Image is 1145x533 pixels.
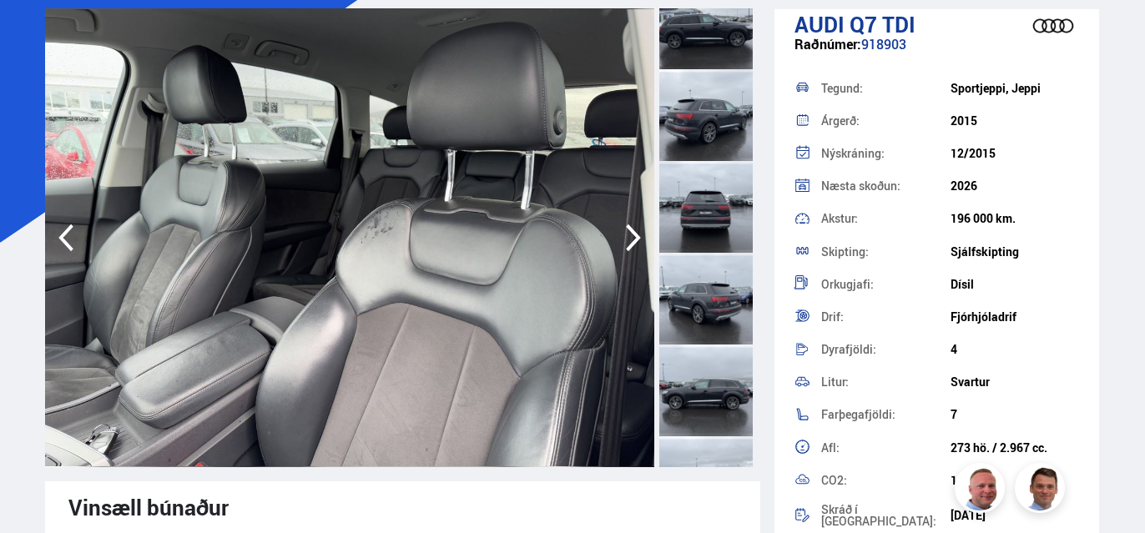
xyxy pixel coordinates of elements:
[850,9,915,39] span: Q7 TDI
[794,35,861,53] span: Raðnúmer:
[951,82,1080,95] div: Sportjeppi, Jeppi
[13,7,63,57] button: Opna LiveChat spjallviðmót
[951,245,1080,259] div: Sjálfskipting
[821,180,951,192] div: Næsta skoðun:
[45,8,654,467] img: 3131967.jpeg
[951,114,1080,128] div: 2015
[951,310,1080,324] div: Fjórhjóladrif
[951,278,1080,291] div: Dísil
[821,475,951,486] div: CO2:
[68,495,737,520] div: Vinsæll búnaður
[951,147,1080,160] div: 12/2015
[821,311,951,323] div: Drif:
[821,148,951,159] div: Nýskráning:
[951,375,1080,389] div: Svartur
[957,465,1007,515] img: siFngHWaQ9KaOqBr.png
[821,504,951,527] div: Skráð í [GEOGRAPHIC_DATA]:
[821,246,951,258] div: Skipting:
[951,343,1080,356] div: 4
[821,442,951,454] div: Afl:
[821,115,951,127] div: Árgerð:
[951,441,1080,455] div: 273 hö. / 2.967 cc.
[821,83,951,94] div: Tegund:
[951,212,1080,225] div: 196 000 km.
[794,9,845,39] span: Audi
[821,376,951,388] div: Litur:
[821,279,951,290] div: Orkugjafi:
[821,344,951,355] div: Dyrafjöldi:
[951,509,1080,522] div: [DATE]
[951,408,1080,421] div: 7
[821,409,951,420] div: Farþegafjöldi:
[794,37,1080,69] div: 918903
[821,213,951,224] div: Akstur:
[951,474,1080,487] div: 153 g/km
[951,179,1080,193] div: 2026
[1017,465,1067,515] img: FbJEzSuNWCJXmdc-.webp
